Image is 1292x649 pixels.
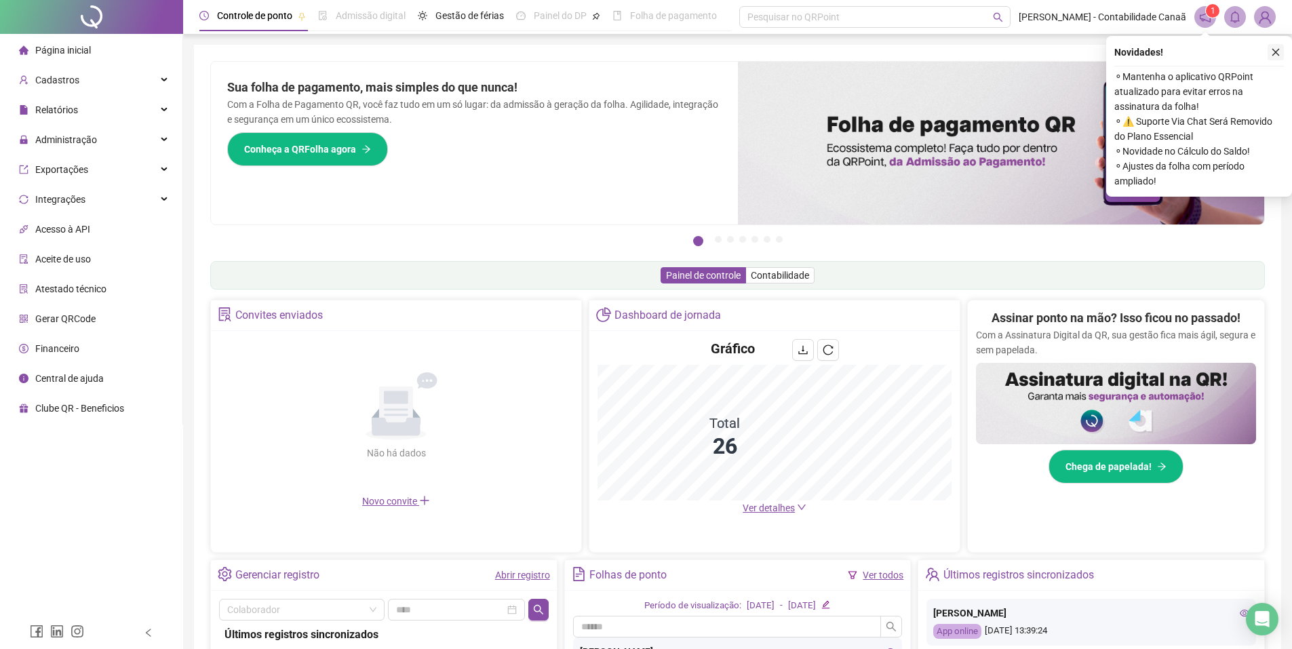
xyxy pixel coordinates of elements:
[743,503,806,513] a: Ver detalhes down
[1255,7,1275,27] img: 92856
[19,284,28,294] span: solution
[1240,608,1249,618] span: eye
[925,567,939,581] span: team
[614,304,721,327] div: Dashboard de jornada
[334,446,458,460] div: Não há dados
[19,224,28,234] span: api
[739,236,746,243] button: 4
[644,599,741,613] div: Período de visualização:
[227,78,722,97] h2: Sua folha de pagamento, mais simples do que nunca!
[1157,462,1167,471] span: arrow-right
[1114,69,1284,114] span: ⚬ Mantenha o aplicativo QRPoint atualizado para evitar erros na assinatura da folha!
[199,11,209,20] span: clock-circle
[235,564,319,587] div: Gerenciar registro
[823,345,834,355] span: reload
[933,624,1249,640] div: [DATE] 13:39:24
[35,224,90,235] span: Acesso à API
[35,313,96,324] span: Gerar QRCode
[1246,603,1278,635] div: Open Intercom Messenger
[933,624,981,640] div: App online
[693,236,703,246] button: 1
[336,10,406,21] span: Admissão digital
[435,10,504,21] span: Gestão de férias
[516,11,526,20] span: dashboard
[1271,47,1280,57] span: close
[35,343,79,354] span: Financeiro
[943,564,1094,587] div: Últimos registros sincronizados
[227,132,388,166] button: Conheça a QRFolha agora
[19,344,28,353] span: dollar
[418,11,427,20] span: sun
[738,62,1265,224] img: banner%2F8d14a306-6205-4263-8e5b-06e9a85ad873.png
[848,570,857,580] span: filter
[992,309,1240,328] h2: Assinar ponto na mão? Isso ficou no passado!
[19,75,28,85] span: user-add
[1114,114,1284,144] span: ⚬ ⚠️ Suporte Via Chat Será Removido do Plano Essencial
[217,10,292,21] span: Controle de ponto
[227,97,722,127] p: Com a Folha de Pagamento QR, você faz tudo em um só lugar: da admissão à geração da folha. Agilid...
[1049,450,1183,484] button: Chega de papelada!
[711,339,755,358] h4: Gráfico
[19,105,28,115] span: file
[35,254,91,264] span: Aceite de uso
[821,600,830,609] span: edit
[534,10,587,21] span: Painel do DP
[751,236,758,243] button: 5
[1114,159,1284,189] span: ⚬ Ajustes da folha com período ampliado!
[976,328,1256,357] p: Com a Assinatura Digital da QR, sua gestão fica mais ágil, segura e sem papelada.
[666,270,741,281] span: Painel de controle
[361,144,371,154] span: arrow-right
[589,564,667,587] div: Folhas de ponto
[592,12,600,20] span: pushpin
[19,135,28,144] span: lock
[318,11,328,20] span: file-done
[572,567,586,581] span: file-text
[19,404,28,413] span: gift
[1114,45,1163,60] span: Novidades !
[19,195,28,204] span: sync
[1019,9,1186,24] span: [PERSON_NAME] - Contabilidade Canaã
[1206,4,1219,18] sup: 1
[1114,144,1284,159] span: ⚬ Novidade no Cálculo do Saldo!
[886,621,897,632] span: search
[419,495,430,506] span: plus
[235,304,323,327] div: Convites enviados
[727,236,734,243] button: 3
[35,373,104,384] span: Central de ajuda
[993,12,1003,22] span: search
[30,625,43,638] span: facebook
[495,570,550,581] a: Abrir registro
[218,307,232,321] span: solution
[764,236,770,243] button: 6
[298,12,306,20] span: pushpin
[743,503,795,513] span: Ver detalhes
[35,45,91,56] span: Página inicial
[863,570,903,581] a: Ver todos
[35,164,88,175] span: Exportações
[35,194,85,205] span: Integrações
[19,374,28,383] span: info-circle
[797,503,806,512] span: down
[788,599,816,613] div: [DATE]
[1065,459,1152,474] span: Chega de papelada!
[533,604,544,615] span: search
[1229,11,1241,23] span: bell
[976,363,1256,444] img: banner%2F02c71560-61a6-44d4-94b9-c8ab97240462.png
[747,599,775,613] div: [DATE]
[798,345,808,355] span: download
[596,307,610,321] span: pie-chart
[35,134,97,145] span: Administração
[630,10,717,21] span: Folha de pagamento
[19,314,28,323] span: qrcode
[19,165,28,174] span: export
[362,496,430,507] span: Novo convite
[50,625,64,638] span: linkedin
[144,628,153,637] span: left
[776,236,783,243] button: 7
[1211,6,1215,16] span: 1
[35,403,124,414] span: Clube QR - Beneficios
[224,626,543,643] div: Últimos registros sincronizados
[751,270,809,281] span: Contabilidade
[612,11,622,20] span: book
[715,236,722,243] button: 2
